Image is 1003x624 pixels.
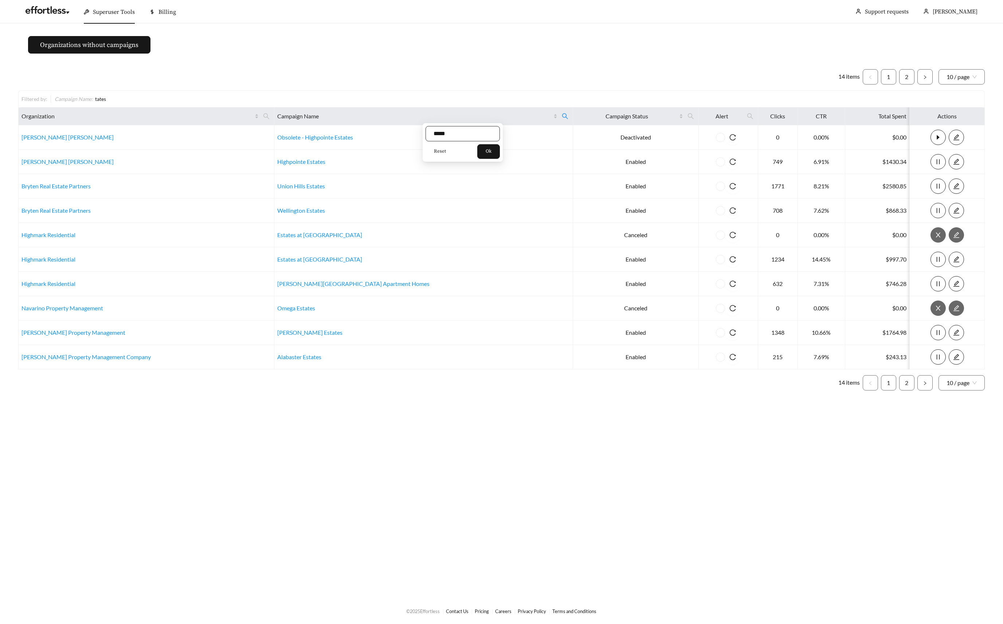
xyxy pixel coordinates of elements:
span: right [923,381,927,385]
span: reload [725,329,740,336]
a: edit [949,183,964,189]
span: search [559,110,571,122]
span: search [260,110,273,122]
td: 0 [758,223,798,247]
td: 7.31% [798,272,845,296]
a: [PERSON_NAME] Estates [277,329,342,336]
td: 10.66% [798,321,845,345]
span: reload [725,232,740,238]
th: Total Spent [845,107,910,125]
a: Terms and Conditions [553,608,597,614]
button: reload [725,154,740,169]
span: pause [931,329,945,336]
td: Enabled [573,247,699,272]
td: $243.13 [845,345,910,369]
th: Clicks [758,107,798,125]
td: $0.00 [845,125,910,150]
td: 8.21% [798,174,845,199]
span: edit [949,256,964,263]
td: $868.33 [845,199,910,223]
a: Estates at [GEOGRAPHIC_DATA] [277,231,362,238]
td: 0 [758,125,798,150]
span: pause [931,280,945,287]
div: Page Size [939,69,985,85]
button: edit [949,130,964,145]
span: reload [725,134,740,141]
td: 0.00% [798,223,845,247]
button: left [863,375,878,391]
button: pause [930,349,946,365]
span: reload [725,207,740,214]
span: pause [931,158,945,165]
span: search [687,113,694,119]
a: Highmark Residential [21,231,75,238]
td: $1430.34 [845,150,910,174]
span: pause [931,354,945,360]
td: Enabled [573,150,699,174]
li: 2 [899,69,914,85]
a: Privacy Policy [518,608,546,614]
a: edit [949,231,964,238]
span: search [562,113,568,119]
td: $2580.85 [845,174,910,199]
a: edit [949,305,964,311]
button: reload [725,325,740,340]
button: edit [949,252,964,267]
button: caret-right [930,130,946,145]
a: Navarino Property Management [21,305,103,311]
li: Previous Page [863,375,878,391]
span: pause [931,183,945,189]
button: reload [725,227,740,243]
button: reload [725,276,740,291]
span: reload [725,158,740,165]
th: CTR [798,107,845,125]
li: 2 [899,375,914,391]
li: 1 [881,375,896,391]
a: Alabaster Estates [277,353,321,360]
td: 749 [758,150,798,174]
td: $746.28 [845,272,910,296]
a: Highpointe Estates [277,158,325,165]
td: Enabled [573,199,699,223]
button: right [917,69,933,85]
td: $0.00 [845,296,910,321]
button: reload [725,178,740,194]
span: Alert [702,112,742,121]
td: 1234 [758,247,798,272]
span: [PERSON_NAME] [933,8,977,15]
td: Canceled [573,296,699,321]
span: search [263,113,270,119]
a: [PERSON_NAME] [PERSON_NAME] [21,158,114,165]
button: pause [930,252,946,267]
a: Contact Us [446,608,469,614]
button: edit [949,178,964,194]
a: edit [949,329,964,336]
a: Pricing [475,608,489,614]
span: search [685,110,697,122]
a: edit [949,134,964,141]
a: edit [949,158,964,165]
th: Actions [910,107,985,125]
td: 1348 [758,321,798,345]
button: pause [930,178,946,194]
td: Enabled [573,174,699,199]
span: left [868,75,873,79]
span: Organizations without campaigns [40,40,138,50]
span: Campaign Status [576,112,678,121]
td: Deactivated [573,125,699,150]
li: Next Page [917,375,933,391]
td: Enabled [573,272,699,296]
button: edit [949,227,964,243]
a: Support requests [865,8,909,15]
td: 0.00% [798,296,845,321]
span: reload [725,354,740,360]
a: [PERSON_NAME] Property Management [21,329,125,336]
a: edit [949,280,964,287]
button: edit [949,301,964,316]
td: Canceled [573,223,699,247]
span: edit [949,354,964,360]
td: $0.00 [845,223,910,247]
button: edit [949,154,964,169]
li: 14 items [838,375,860,391]
span: edit [949,207,964,214]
